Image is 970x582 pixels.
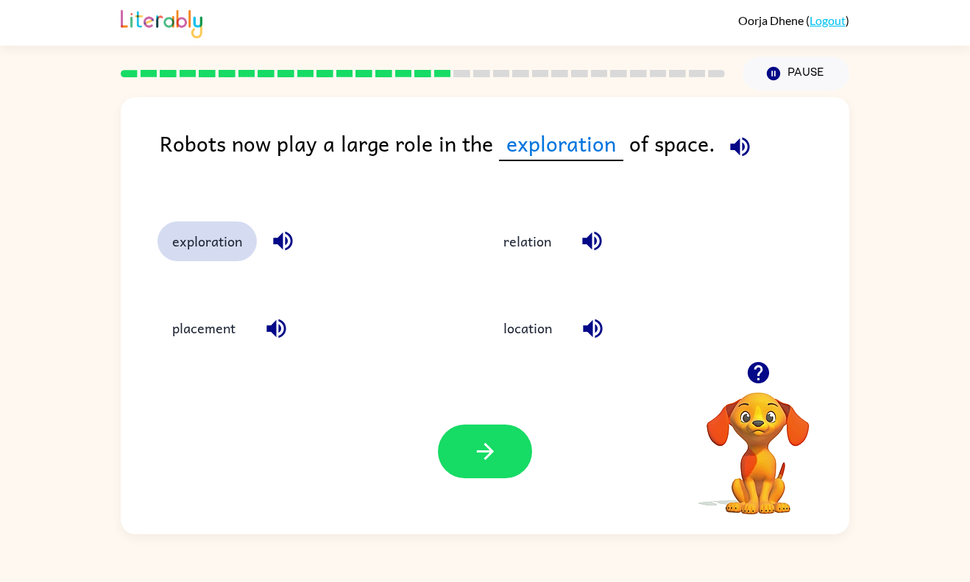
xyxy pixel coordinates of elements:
[489,308,567,348] button: location
[489,221,566,261] button: relation
[743,57,849,91] button: Pause
[499,127,623,161] span: exploration
[157,221,257,261] button: exploration
[121,6,202,38] img: Literably
[160,127,849,192] div: Robots now play a large role in the of space.
[810,13,846,27] a: Logout
[738,13,849,27] div: ( )
[684,369,832,517] video: Your browser must support playing .mp4 files to use Literably. Please try using another browser.
[738,13,806,27] span: Oorja Dhene
[157,308,250,348] button: placement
